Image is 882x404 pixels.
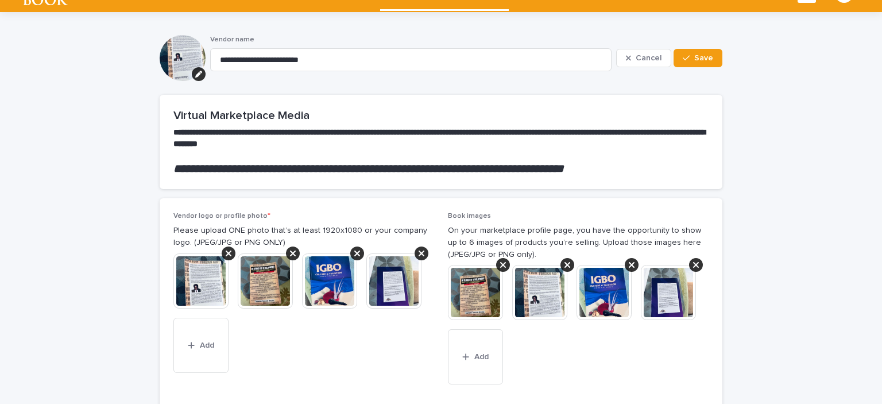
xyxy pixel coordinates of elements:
[694,54,713,62] span: Save
[448,213,491,220] span: Book images
[616,49,671,67] button: Cancel
[474,353,489,361] span: Add
[636,54,661,62] span: Cancel
[173,109,709,122] h2: Virtual Marketplace Media
[448,329,503,384] button: Add
[173,225,434,249] p: Please upload ONE photo that’s at least 1920x1080 or your company logo. (JPEG/JPG or PNG ONLY)
[200,341,214,349] span: Add
[173,318,229,373] button: Add
[448,225,709,260] p: On your marketplace profile page, you have the opportunity to show up to 6 images of products you...
[674,49,722,67] button: Save
[210,36,254,43] span: Vendor name
[173,213,270,220] span: Vendor logo or profile photo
